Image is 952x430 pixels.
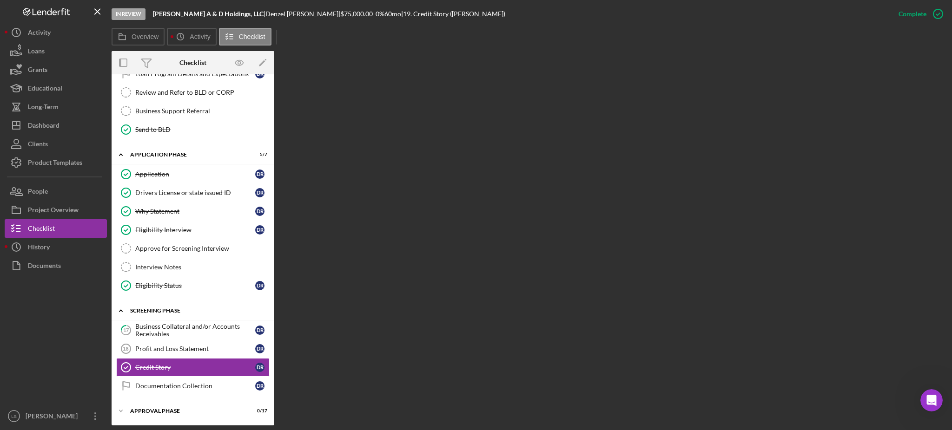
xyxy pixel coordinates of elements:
a: Documentation CollectionDR [116,377,270,395]
a: 18Profit and Loss StatementDR [116,339,270,358]
div: | [153,10,265,18]
div: Clients [28,135,48,156]
div: Once you have submitted this form, someone from our team will contact you. Is there anything else... [7,236,152,284]
button: Activity [167,28,216,46]
img: Profile image for Operator [26,5,41,20]
div: $75,000.00 [340,10,376,18]
div: D R [255,169,264,179]
div: Account Add-Ons / New Staff [77,120,171,129]
button: Loans [5,42,107,60]
div: Review and Refer to BLD or CORP [135,89,269,96]
div: Account Add-Ons / New Staff [70,114,178,135]
button: Complete [889,5,947,23]
div: Business Support Referral [135,107,269,115]
button: Home [145,4,163,21]
div: History [28,238,50,259]
a: Eligibility InterviewDR [116,221,270,239]
div: Interview Notes [135,263,269,271]
div: Profit and Loss Statement [135,345,255,352]
a: Drivers License or state issued IDDR [116,183,270,202]
a: Business Support Referral [116,102,270,120]
div: Dashboard [28,116,59,137]
tspan: 17 [123,327,129,333]
a: Review and Refer to BLD or CORP [116,83,270,102]
div: 60 mo [384,10,401,18]
div: Application Phase [130,152,244,157]
div: Add a staff seat [112,178,178,199]
button: Checklist [219,28,271,46]
div: Larenz says… [7,114,178,142]
a: HERE [93,222,111,229]
div: Loans [28,42,45,63]
a: Grants [5,60,107,79]
div: Which type of account upgrade are you interested in? [7,142,152,171]
button: go back [6,4,24,21]
button: Project Overview [5,201,107,219]
button: Documents [5,256,107,275]
a: Why StatementDR [116,202,270,221]
button: Checklist [5,219,107,238]
div: Operator says… [7,206,178,236]
div: To make a change to your account, please submit a requestHERE. [7,206,152,235]
div: Operator says… [7,142,178,178]
div: D R [255,381,264,391]
div: D R [255,188,264,197]
div: D R [255,326,264,335]
button: Overview [112,28,165,46]
div: Add a staff seat [120,184,171,193]
div: Send to BLD [135,126,269,133]
div: In Review [112,8,145,20]
a: 17Business Collateral and/or Accounts ReceivablesDR [116,321,270,339]
div: Documentation Collection [135,382,255,390]
a: Activity [5,23,107,42]
h1: Operator [45,5,78,12]
a: Educational [5,79,107,98]
div: Operator says… [7,86,178,114]
button: Long-Term [5,98,107,116]
div: Our offices are closed for the Fourth of July Holiday until [DATE]. [28,52,169,69]
div: D R [255,207,264,216]
a: ApplicationDR [116,165,270,183]
a: Interview Notes [116,258,270,276]
div: To make a change to your account, please submit a request . [15,212,145,230]
button: Dashboard [5,116,107,135]
div: Larenz says… [7,178,178,206]
div: Eligibility Status [135,282,255,289]
div: Once you have submitted this form, someone from our team will contact you. Is there anything else... [15,242,145,278]
button: Yes, I need more help. [31,301,117,320]
div: Screening Phase [130,308,263,313]
label: Activity [190,33,210,40]
label: Checklist [239,33,265,40]
div: Grants [28,60,47,81]
div: Activity [28,23,51,44]
div: Operator says… [7,236,178,295]
div: Long-Term [28,98,59,118]
div: Credit Story [135,364,255,371]
a: Credit StoryDR [116,358,270,377]
div: 0 / 17 [251,408,267,414]
tspan: 18 [123,346,128,352]
text: LS [11,414,17,419]
div: 0 % [376,10,384,18]
div: Application [135,170,255,178]
div: Approval Phase [130,408,244,414]
div: Educational [28,79,62,100]
div: Documents [28,256,61,277]
div: Denzel [PERSON_NAME] | [265,10,340,18]
div: Drivers License or state issued ID [135,189,255,196]
button: People [5,182,107,201]
div: Eligibility Interview [135,226,255,234]
button: No, that's all. [117,301,174,320]
div: Checklist [28,219,55,240]
iframe: Intercom live chat [920,389,943,411]
div: D R [255,225,264,235]
a: Send to BLD [116,120,270,139]
a: Clients [5,135,107,153]
button: History [5,238,107,256]
div: Approve for Screening Interview [135,245,269,252]
div: Why Statement [135,208,255,215]
label: Overview [132,33,159,40]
